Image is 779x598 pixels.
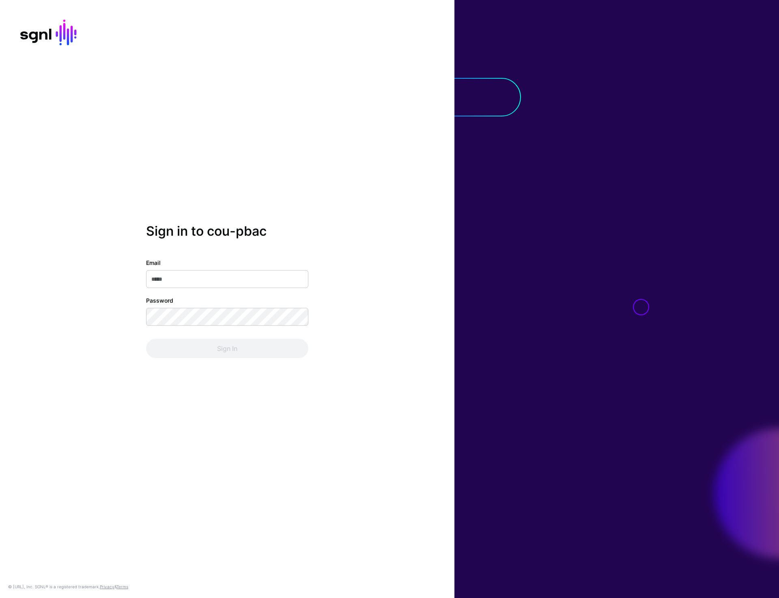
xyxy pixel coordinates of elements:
label: Password [146,296,173,305]
a: Privacy [100,584,114,589]
a: Terms [116,584,128,589]
div: © [URL], Inc. SGNL® is a registered trademark. & [8,583,128,590]
label: Email [146,258,161,267]
h2: Sign in to cou-pbac [146,224,308,239]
